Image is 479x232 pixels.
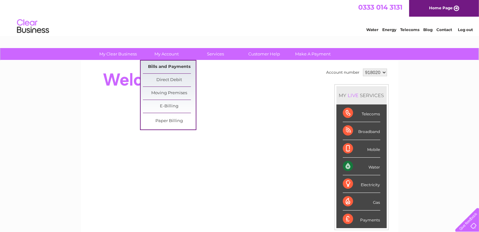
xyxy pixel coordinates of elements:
a: Direct Debit [143,74,196,87]
a: Services [189,48,242,60]
a: Make A Payment [286,48,339,60]
a: Customer Help [238,48,291,60]
div: Mobile [343,140,380,158]
a: Bills and Payments [143,61,196,73]
a: Log out [458,27,473,32]
a: Blog [423,27,433,32]
a: My Clear Business [92,48,145,60]
div: Water [343,158,380,175]
img: logo.png [17,17,49,36]
a: Contact [436,27,452,32]
div: Broadband [343,122,380,140]
div: Electricity [343,175,380,193]
div: LIVE [347,92,360,98]
div: Clear Business is a trading name of Verastar Limited (registered in [GEOGRAPHIC_DATA] No. 3667643... [88,4,391,31]
div: Telecoms [343,104,380,122]
a: E-Billing [143,100,196,113]
a: Telecoms [400,27,419,32]
td: Account number [325,67,361,78]
a: 0333 014 3131 [358,3,402,11]
div: MY SERVICES [336,86,387,104]
div: Payments [343,211,380,228]
a: Energy [382,27,396,32]
a: My Account [140,48,193,60]
a: Water [366,27,378,32]
div: Gas [343,193,380,211]
a: Moving Premises [143,87,196,100]
a: Paper Billing [143,115,196,128]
